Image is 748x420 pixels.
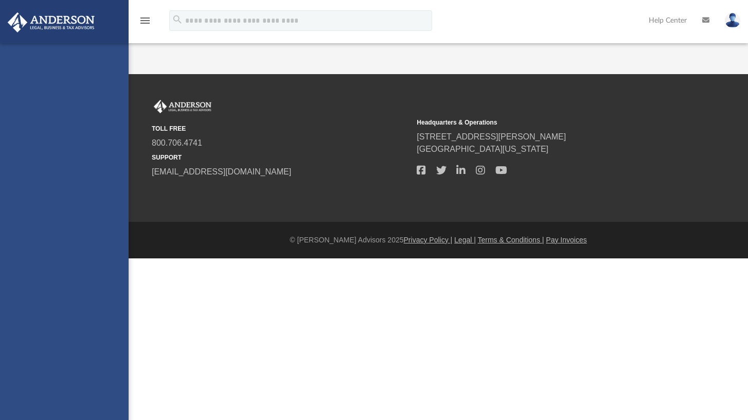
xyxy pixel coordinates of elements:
[152,167,291,176] a: [EMAIL_ADDRESS][DOMAIN_NAME]
[417,132,566,141] a: [STREET_ADDRESS][PERSON_NAME]
[152,124,409,133] small: TOLL FREE
[139,14,151,27] i: menu
[478,236,544,244] a: Terms & Conditions |
[152,100,213,113] img: Anderson Advisors Platinum Portal
[129,235,748,246] div: © [PERSON_NAME] Advisors 2025
[152,153,409,162] small: SUPPORT
[546,236,586,244] a: Pay Invoices
[417,145,548,153] a: [GEOGRAPHIC_DATA][US_STATE]
[152,138,202,147] a: 800.706.4741
[139,20,151,27] a: menu
[725,13,740,28] img: User Pic
[404,236,453,244] a: Privacy Policy |
[454,236,476,244] a: Legal |
[172,14,183,25] i: search
[417,118,674,127] small: Headquarters & Operations
[5,12,98,32] img: Anderson Advisors Platinum Portal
